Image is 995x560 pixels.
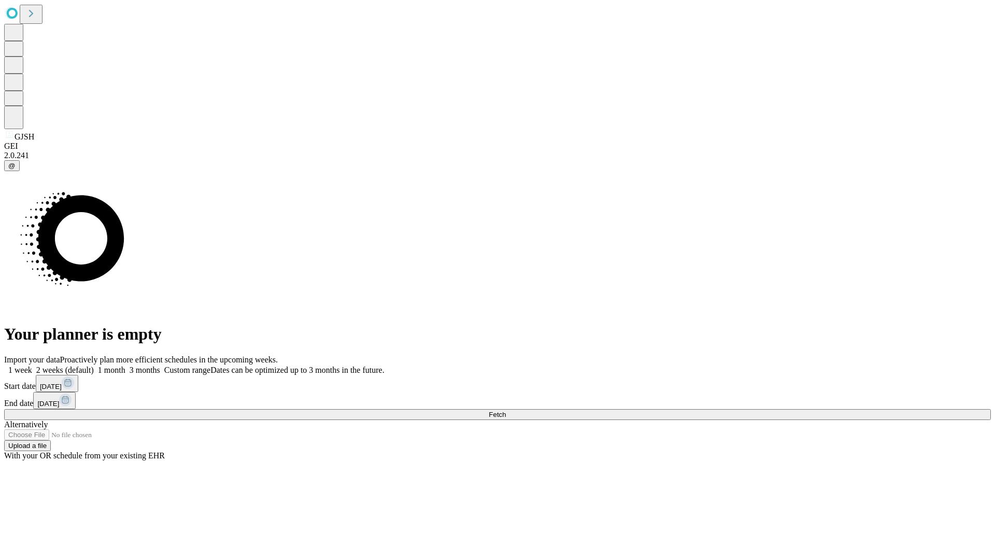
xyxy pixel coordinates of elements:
button: [DATE] [36,375,78,392]
span: GJSH [15,132,34,141]
span: 1 week [8,366,32,374]
div: GEI [4,142,991,151]
div: Start date [4,375,991,392]
div: 2.0.241 [4,151,991,160]
button: [DATE] [33,392,76,409]
span: Custom range [164,366,210,374]
button: Fetch [4,409,991,420]
button: Upload a file [4,440,51,451]
span: Fetch [489,411,506,418]
span: @ [8,162,16,170]
span: Alternatively [4,420,48,429]
span: With your OR schedule from your existing EHR [4,451,165,460]
span: [DATE] [40,383,62,390]
span: 1 month [98,366,125,374]
span: [DATE] [37,400,59,408]
button: @ [4,160,20,171]
div: End date [4,392,991,409]
span: 2 weeks (default) [36,366,94,374]
span: Dates can be optimized up to 3 months in the future. [210,366,384,374]
h1: Your planner is empty [4,325,991,344]
span: Import your data [4,355,60,364]
span: 3 months [130,366,160,374]
span: Proactively plan more efficient schedules in the upcoming weeks. [60,355,278,364]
